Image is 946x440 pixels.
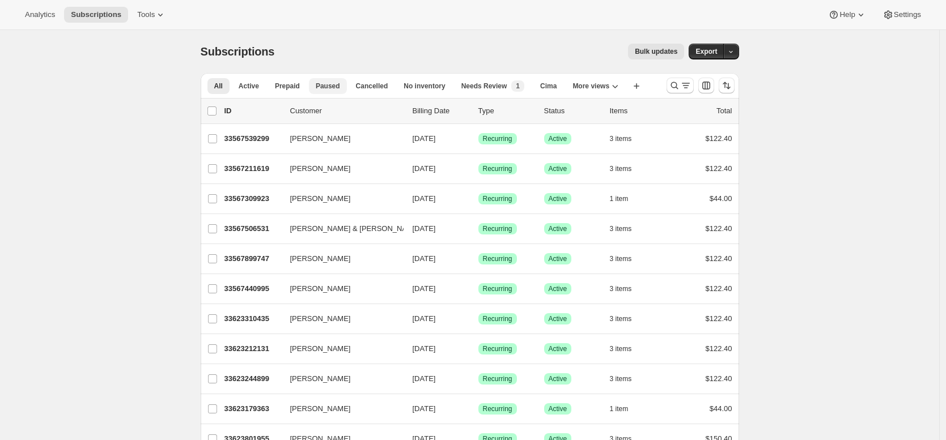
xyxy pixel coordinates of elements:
[719,78,735,93] button: Sort the results
[635,47,677,56] span: Bulk updates
[478,105,535,117] div: Type
[610,221,644,237] button: 3 items
[610,194,629,203] span: 1 item
[610,164,632,173] span: 3 items
[610,105,667,117] div: Items
[706,284,732,293] span: $122.40
[483,224,512,233] span: Recurring
[413,314,436,323] span: [DATE]
[283,370,397,388] button: [PERSON_NAME]
[549,134,567,143] span: Active
[549,164,567,173] span: Active
[283,220,397,238] button: [PERSON_NAME] & [PERSON_NAME]
[610,224,632,233] span: 3 items
[483,164,512,173] span: Recurring
[283,280,397,298] button: [PERSON_NAME]
[316,82,340,91] span: Paused
[483,134,512,143] span: Recurring
[413,374,436,383] span: [DATE]
[572,82,609,91] span: More views
[706,134,732,143] span: $122.40
[549,344,567,353] span: Active
[283,160,397,178] button: [PERSON_NAME]
[706,374,732,383] span: $122.40
[290,163,351,174] span: [PERSON_NAME]
[610,344,632,353] span: 3 items
[549,224,567,233] span: Active
[224,105,732,117] div: IDCustomerBilling DateTypeStatusItemsTotal
[356,82,388,91] span: Cancelled
[71,10,121,19] span: Subscriptions
[516,82,520,91] span: 1
[549,194,567,203] span: Active
[224,223,281,234] p: 33567506531
[483,344,512,353] span: Recurring
[483,254,512,263] span: Recurring
[290,313,351,324] span: [PERSON_NAME]
[710,194,732,203] span: $44.00
[413,105,469,117] p: Billing Date
[876,7,928,23] button: Settings
[413,134,436,143] span: [DATE]
[689,44,724,59] button: Export
[283,340,397,358] button: [PERSON_NAME]
[413,284,436,293] span: [DATE]
[610,401,641,417] button: 1 item
[610,374,632,383] span: 3 items
[214,82,223,91] span: All
[224,313,281,324] p: 33623310435
[224,343,281,354] p: 33623212131
[224,283,281,294] p: 33567440995
[290,223,421,234] span: [PERSON_NAME] & [PERSON_NAME]
[695,47,717,56] span: Export
[290,133,351,144] span: [PERSON_NAME]
[483,314,512,323] span: Recurring
[290,105,404,117] p: Customer
[413,224,436,233] span: [DATE]
[610,251,644,267] button: 3 items
[413,194,436,203] span: [DATE]
[290,193,351,204] span: [PERSON_NAME]
[290,343,351,354] span: [PERSON_NAME]
[667,78,694,93] button: Search and filter results
[224,371,732,387] div: 33623244899[PERSON_NAME][DATE]SuccessRecurringSuccessActive3 items$122.40
[549,404,567,413] span: Active
[610,284,632,293] span: 3 items
[224,221,732,237] div: 33567506531[PERSON_NAME] & [PERSON_NAME][DATE]SuccessRecurringSuccessActive3 items$122.40
[706,164,732,173] span: $122.40
[239,82,259,91] span: Active
[201,45,275,58] span: Subscriptions
[275,82,300,91] span: Prepaid
[710,404,732,413] span: $44.00
[821,7,873,23] button: Help
[706,314,732,323] span: $122.40
[413,164,436,173] span: [DATE]
[698,78,714,93] button: Customize table column order and visibility
[544,105,601,117] p: Status
[413,404,436,413] span: [DATE]
[706,224,732,233] span: $122.40
[610,131,644,147] button: 3 items
[290,403,351,415] span: [PERSON_NAME]
[224,193,281,204] p: 33567309923
[461,82,507,91] span: Needs Review
[224,251,732,267] div: 33567899747[PERSON_NAME][DATE]SuccessRecurringSuccessActive3 items$122.40
[413,254,436,263] span: [DATE]
[283,130,397,148] button: [PERSON_NAME]
[224,311,732,327] div: 33623310435[PERSON_NAME][DATE]SuccessRecurringSuccessActive3 items$122.40
[483,284,512,293] span: Recurring
[610,161,644,177] button: 3 items
[706,344,732,353] span: $122.40
[610,404,629,413] span: 1 item
[610,134,632,143] span: 3 items
[610,371,644,387] button: 3 items
[283,400,397,418] button: [PERSON_NAME]
[137,10,155,19] span: Tools
[566,78,625,94] button: More views
[224,191,732,207] div: 33567309923[PERSON_NAME][DATE]SuccessRecurringSuccessActive1 item$44.00
[283,310,397,328] button: [PERSON_NAME]
[610,341,644,357] button: 3 items
[610,254,632,263] span: 3 items
[224,341,732,357] div: 33623212131[PERSON_NAME][DATE]SuccessRecurringSuccessActive3 items$122.40
[404,82,445,91] span: No inventory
